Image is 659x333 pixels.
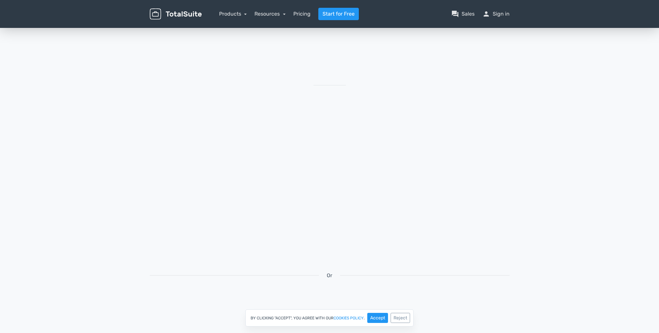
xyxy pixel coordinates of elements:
a: cookies policy [334,316,364,320]
a: question_answerSales [451,10,475,18]
a: Pricing [293,10,311,18]
button: Accept [367,313,388,323]
a: Products [219,11,247,17]
span: Or [327,272,332,279]
span: question_answer [451,10,459,18]
a: personSign in [482,10,510,18]
button: Reject [391,313,410,323]
img: TotalSuite for WordPress [150,8,202,20]
a: Resources [254,11,286,17]
div: By clicking "Accept", you agree with our . [245,309,414,327]
span: person [482,10,490,18]
a: Start for Free [318,8,359,20]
